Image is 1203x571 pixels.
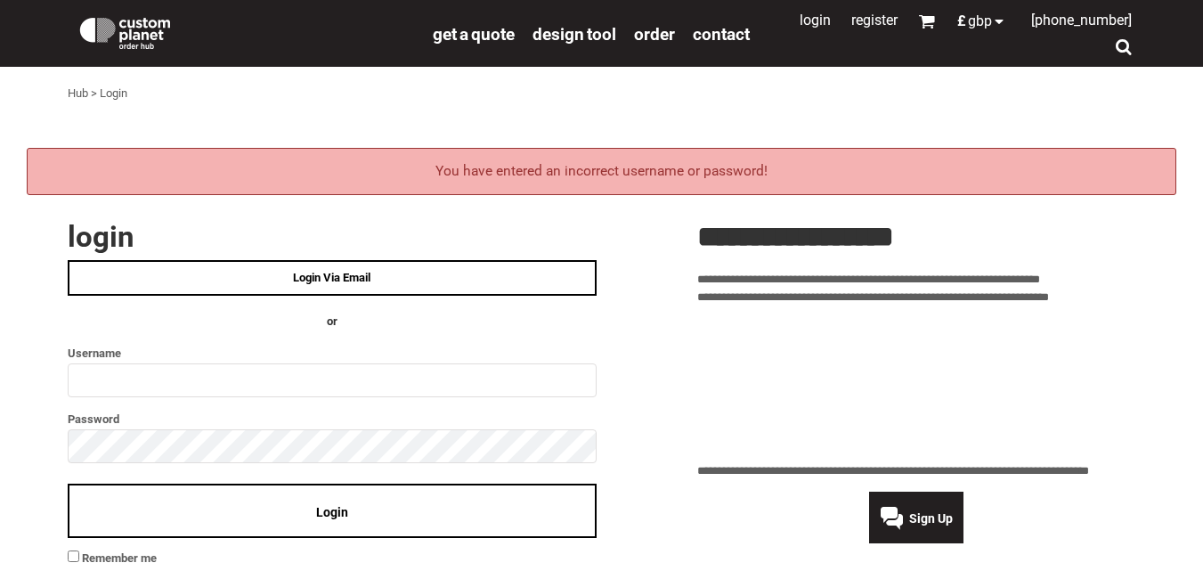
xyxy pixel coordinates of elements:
[909,511,953,526] span: Sign Up
[316,505,348,519] span: Login
[68,222,597,251] h2: Login
[532,23,616,44] a: design tool
[100,85,127,103] div: Login
[1031,12,1132,29] span: [PHONE_NUMBER]
[68,86,88,100] a: Hub
[957,14,968,29] span: £
[693,24,750,45] span: Contact
[433,24,515,45] span: get a quote
[433,23,515,44] a: get a quote
[968,14,992,29] span: GBP
[68,409,597,429] label: Password
[77,13,174,49] img: Custom Planet
[68,343,597,363] label: Username
[697,318,1136,452] iframe: Customer reviews powered by Trustpilot
[27,148,1176,195] div: You have entered an incorrect username or password!
[851,12,898,29] a: Register
[68,551,79,562] input: Remember me
[91,85,97,103] div: >
[693,23,750,44] a: Contact
[68,260,597,296] a: Login Via Email
[68,313,597,331] h4: OR
[532,24,616,45] span: design tool
[82,551,157,565] span: Remember me
[800,12,831,29] a: Login
[634,23,675,44] a: order
[293,271,370,284] span: Login Via Email
[634,24,675,45] span: order
[68,4,424,58] a: Custom Planet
